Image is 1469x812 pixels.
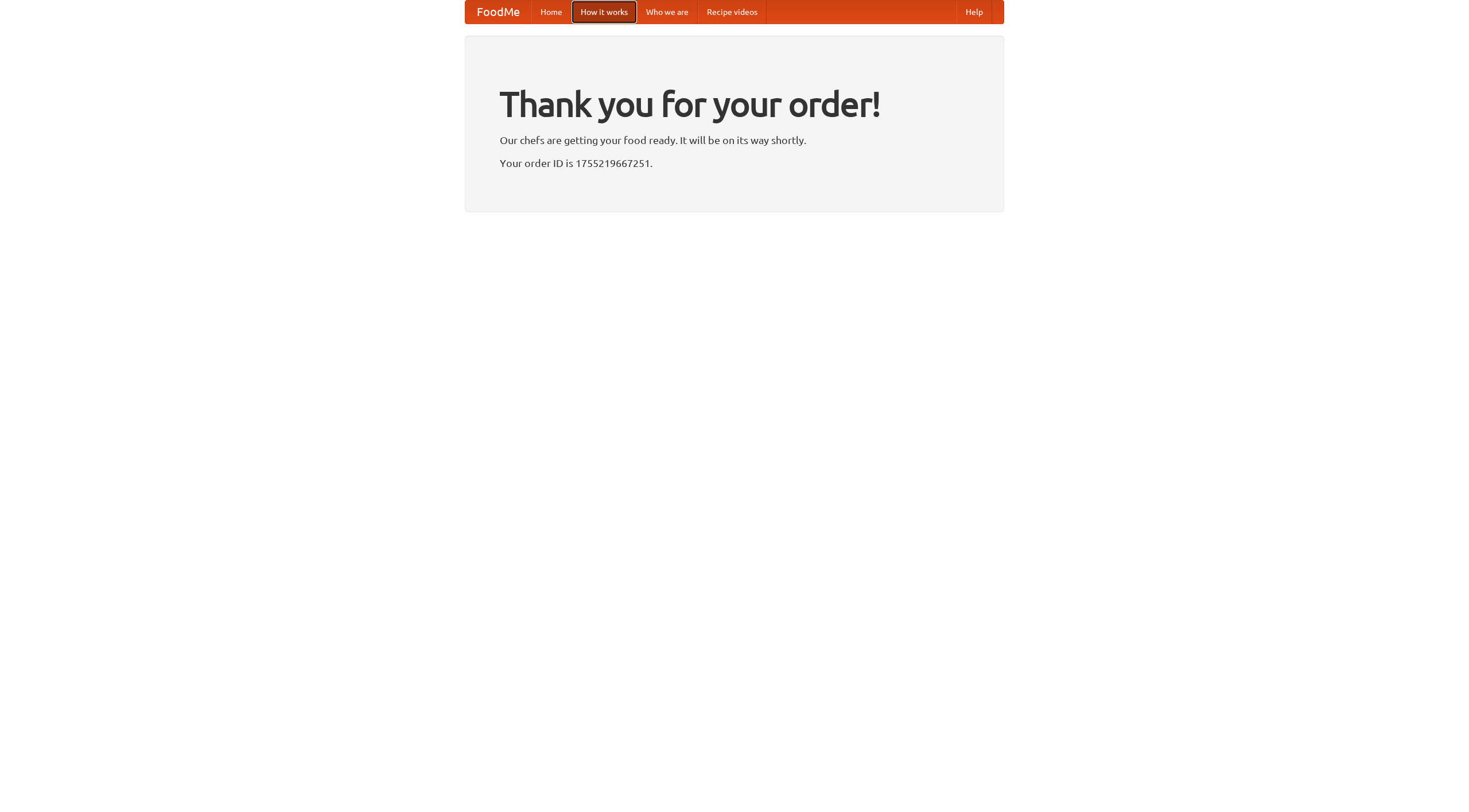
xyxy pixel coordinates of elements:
[465,1,531,24] a: FoodMe
[531,1,572,24] a: Home
[698,1,767,24] a: Recipe videos
[572,1,637,24] a: How it works
[500,76,969,131] h1: Thank you for your order!
[957,1,992,24] a: Help
[637,1,698,24] a: Who we are
[500,131,969,149] p: Our chefs are getting your food ready. It will be on its way shortly.
[500,154,969,172] p: Your order ID is 1755219667251.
